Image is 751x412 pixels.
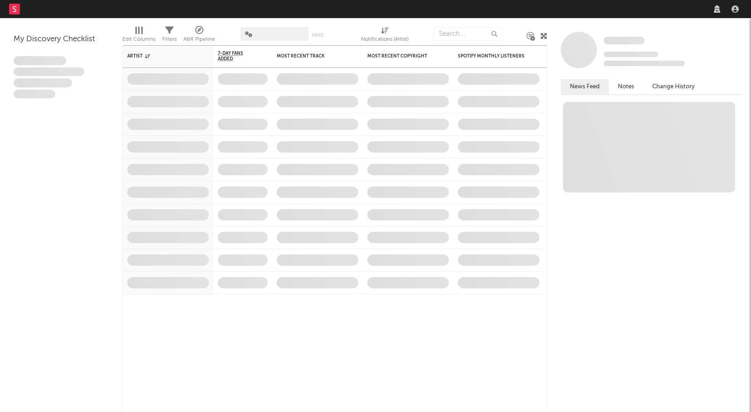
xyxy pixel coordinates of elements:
[604,52,658,57] span: Tracking Since: [DATE]
[183,23,215,49] div: A&R Pipeline
[361,23,409,49] div: Notifications (Artist)
[183,34,215,45] div: A&R Pipeline
[14,90,55,99] span: Aliquam viverra
[643,79,704,94] button: Change History
[162,23,177,49] div: Filters
[277,53,345,59] div: Most Recent Track
[458,53,526,59] div: Spotify Monthly Listeners
[604,37,645,44] span: Some Artist
[14,78,72,87] span: Praesent ac interdum
[367,53,435,59] div: Most Recent Copyright
[604,36,645,45] a: Some Artist
[14,67,84,77] span: Integer aliquet in purus et
[361,34,409,45] div: Notifications (Artist)
[162,34,177,45] div: Filters
[604,61,685,66] span: 0 fans last week
[561,79,609,94] button: News Feed
[14,34,109,45] div: My Discovery Checklist
[609,79,643,94] button: Notes
[218,51,254,62] span: 7-Day Fans Added
[127,53,195,59] div: Artist
[122,23,155,49] div: Edit Columns
[14,56,66,65] span: Lorem ipsum dolor
[434,27,502,41] input: Search...
[122,34,155,45] div: Edit Columns
[312,33,323,38] button: Save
